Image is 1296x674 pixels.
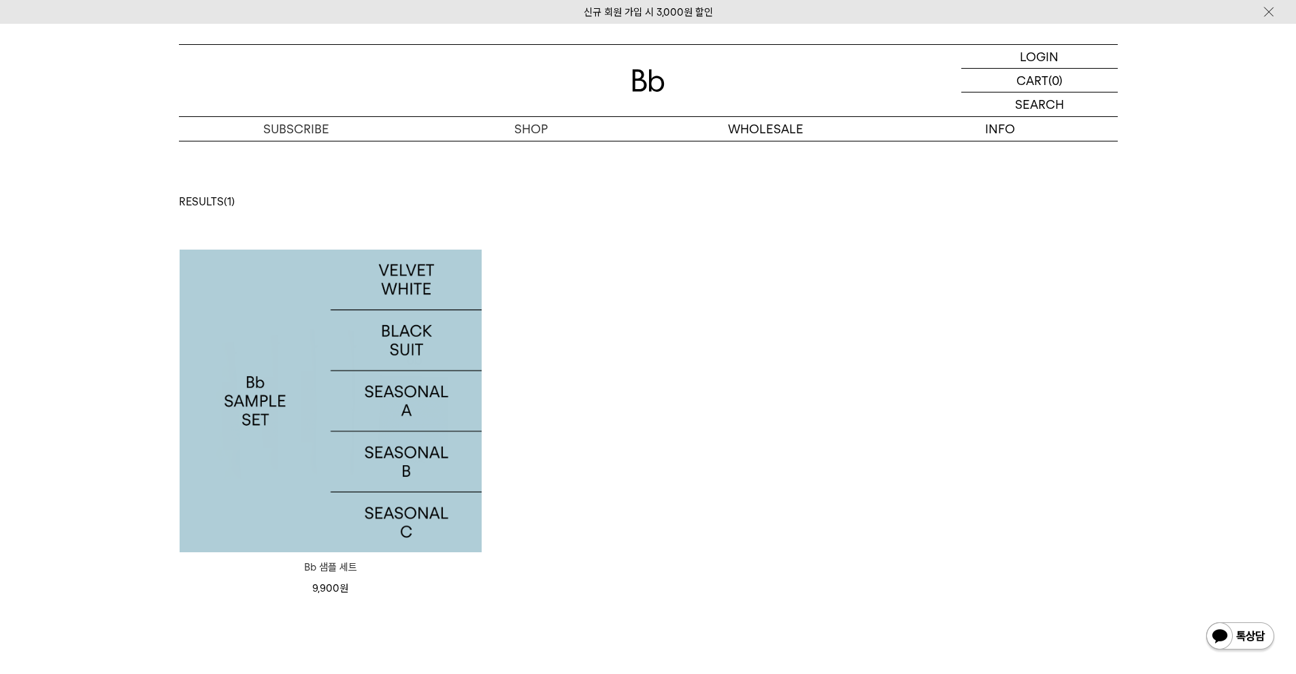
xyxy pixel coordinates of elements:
a: 신규 회원 가입 시 3,000원 할인 [584,6,713,18]
p: RESULTS [179,195,1118,208]
img: 1000000330_add2_017.jpg [180,250,482,552]
p: SEARCH [1015,92,1064,116]
span: 원 [339,582,348,594]
img: 로고 [632,69,665,92]
a: CART (0) [961,69,1118,92]
span: 9,900 [312,582,348,594]
img: 카카오톡 채널 1:1 채팅 버튼 [1205,621,1276,654]
p: WHOLESALE [648,117,883,141]
p: CART [1016,69,1048,92]
span: (1) [224,195,235,208]
a: SUBSCRIBE [179,117,414,141]
a: Bb 샘플 세트 [180,250,482,552]
p: INFO [883,117,1118,141]
p: LOGIN [1020,45,1059,68]
p: (0) [1048,69,1063,92]
a: LOGIN [961,45,1118,69]
a: Bb 샘플 세트 [180,559,482,575]
a: SHOP [414,117,648,141]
